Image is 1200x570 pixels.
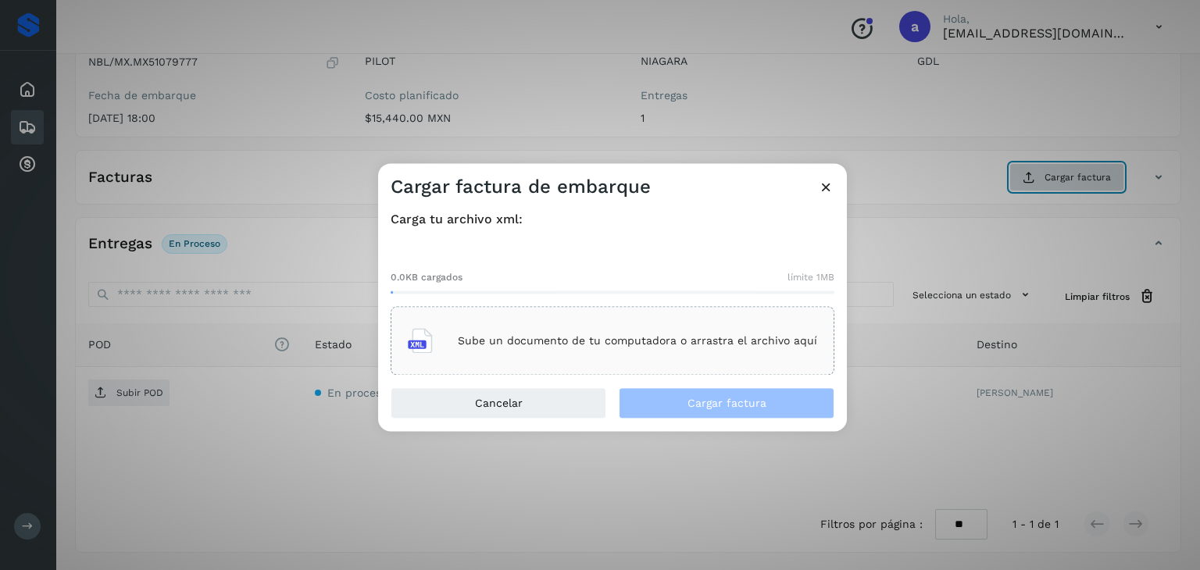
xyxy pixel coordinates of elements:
[619,388,834,419] button: Cargar factura
[391,271,462,285] span: 0.0KB cargados
[475,398,523,409] span: Cancelar
[787,271,834,285] span: límite 1MB
[391,176,651,198] h3: Cargar factura de embarque
[391,388,606,419] button: Cancelar
[391,212,834,226] h4: Carga tu archivo xml:
[458,334,817,347] p: Sube un documento de tu computadora o arrastra el archivo aquí
[687,398,766,409] span: Cargar factura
